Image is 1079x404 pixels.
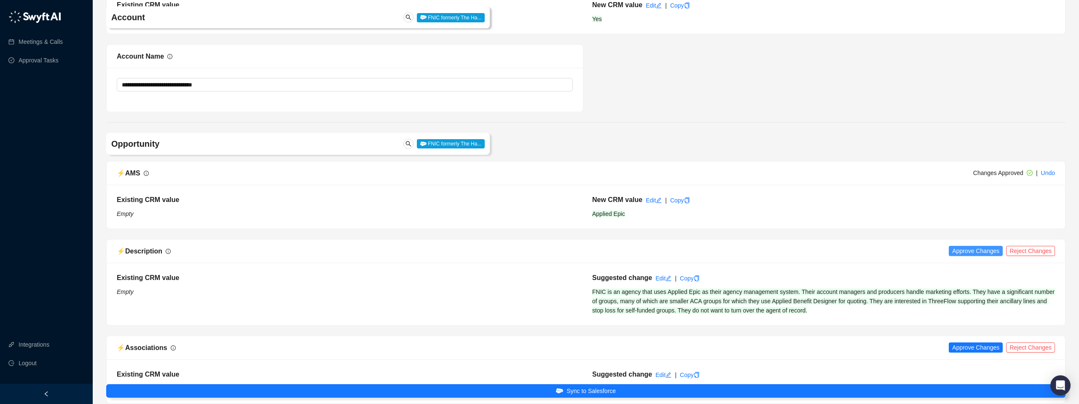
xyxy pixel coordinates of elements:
[680,275,700,282] a: Copy
[1009,246,1052,256] span: Reject Changes
[417,139,485,148] span: FNIC formerly The Ha...
[655,275,671,282] a: Edit
[646,2,662,9] a: Edit
[405,14,411,20] span: search
[675,274,676,283] div: |
[592,195,642,205] h5: New CRM value
[417,13,485,22] span: FNIC formerly The Ha...
[684,197,690,203] span: copy
[417,140,485,147] a: FNIC formerly The Ha...
[655,372,671,378] a: Edit
[1027,170,1033,176] span: check-circle
[1009,343,1052,352] span: Reject Changes
[675,370,676,380] div: |
[680,372,700,378] a: Copy
[117,78,573,92] textarea: Account Name
[117,344,167,351] span: ⚡️ Associations
[656,3,662,8] span: edit
[117,170,140,177] span: ⚡️ AMS
[952,343,999,352] span: Approve Changes
[656,197,662,203] span: edit
[665,1,667,10] div: |
[949,246,1003,256] button: Approve Changes
[1006,342,1055,353] button: Reject Changes
[117,248,162,255] span: ⚡️ Description
[670,197,690,204] a: Copy
[592,369,652,380] h5: Suggested change
[144,171,149,176] span: info-circle
[19,336,49,353] a: Integrations
[973,170,1023,176] span: Changes Approved
[694,275,700,281] span: copy
[19,52,59,69] a: Approval Tasks
[666,372,671,378] span: edit
[417,14,485,21] a: FNIC formerly The Ha...
[117,288,134,295] i: Empty
[19,355,37,372] span: Logout
[1036,170,1038,176] span: |
[670,2,690,9] a: Copy
[166,249,171,254] span: info-circle
[665,196,667,205] div: |
[111,138,327,150] h4: Opportunity
[566,386,616,396] span: Sync to Salesforce
[171,345,176,350] span: info-circle
[1050,375,1071,396] div: Open Intercom Messenger
[117,51,164,62] div: Account Name
[646,197,662,204] a: Edit
[1041,170,1055,176] a: Undo
[117,369,580,380] h5: Existing CRM value
[592,273,652,283] h5: Suggested change
[43,391,49,397] span: left
[684,3,690,8] span: copy
[106,384,1066,398] button: Sync to Salesforce
[405,141,411,147] span: search
[1006,246,1055,256] button: Reject Changes
[111,11,327,23] h4: Account
[666,275,671,281] span: edit
[952,246,999,256] span: Approve Changes
[592,16,602,22] span: Yes
[592,288,1056,314] span: FNIC is an agency that uses Applied Epic as their agency management system. Their account manager...
[592,210,625,217] span: Applied Epic
[117,210,134,217] i: Empty
[8,11,61,23] img: logo-05li4sbe.png
[694,372,700,378] span: copy
[8,360,14,366] span: logout
[949,342,1003,353] button: Approve Changes
[19,33,63,50] a: Meetings & Calls
[167,54,172,59] span: info-circle
[117,195,580,205] h5: Existing CRM value
[117,273,580,283] h5: Existing CRM value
